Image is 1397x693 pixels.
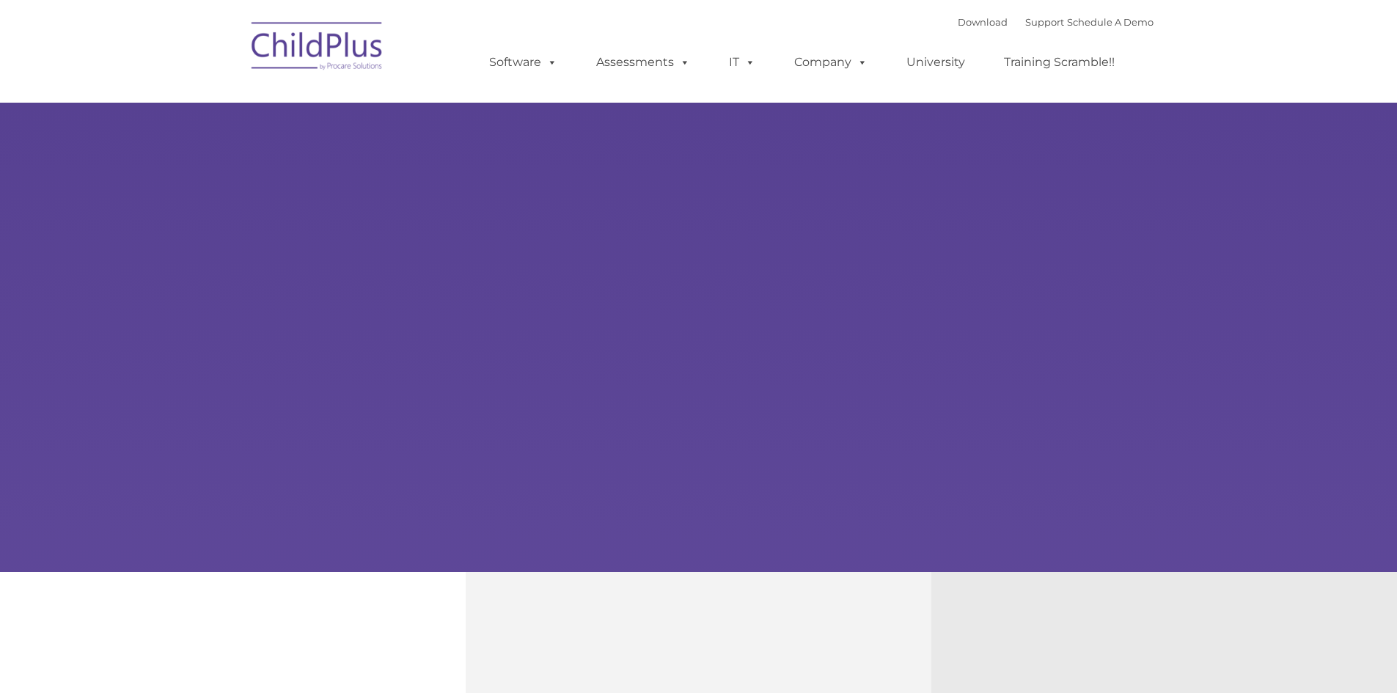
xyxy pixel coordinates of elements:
[1025,16,1064,28] a: Support
[892,48,980,77] a: University
[780,48,882,77] a: Company
[244,12,391,85] img: ChildPlus by Procare Solutions
[989,48,1129,77] a: Training Scramble!!
[958,16,1008,28] a: Download
[1067,16,1154,28] a: Schedule A Demo
[474,48,572,77] a: Software
[714,48,770,77] a: IT
[958,16,1154,28] font: |
[582,48,705,77] a: Assessments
